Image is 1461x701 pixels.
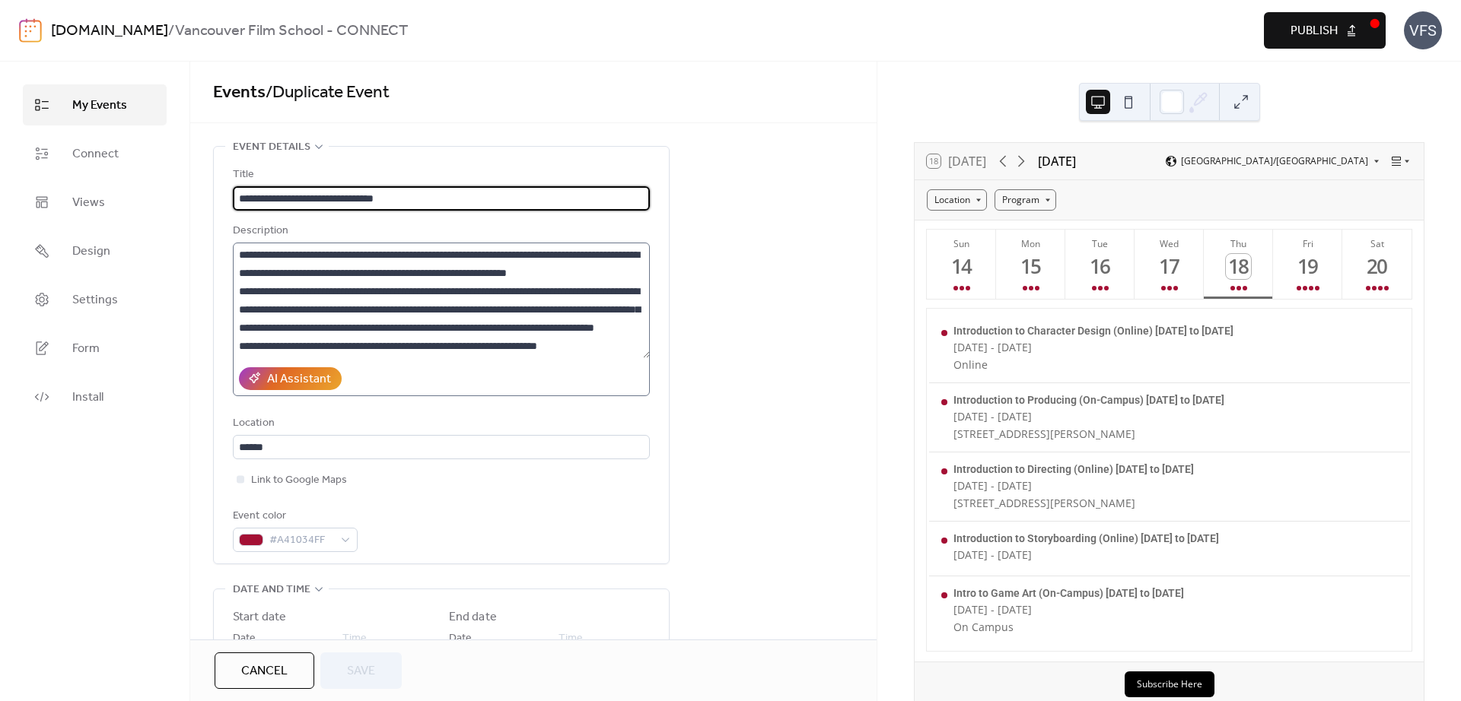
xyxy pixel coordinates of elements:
div: Sat [1347,237,1407,250]
span: Settings [72,291,118,309]
div: Event color [233,507,355,525]
button: Fri19 [1273,230,1342,299]
div: [DATE] - [DATE] [953,547,1219,562]
div: [DATE] - [DATE] [953,478,1194,493]
div: Mon [1001,237,1061,250]
div: 16 [1087,254,1112,279]
a: My Events [23,84,167,125]
span: Connect [72,145,119,163]
span: #A41034FF [269,531,333,550]
span: Form [72,340,100,358]
button: Wed17 [1135,230,1204,299]
a: Design [23,230,167,271]
span: Date [233,630,256,648]
div: AI Assistant [267,370,331,389]
div: 20 [1364,254,1389,279]
span: Date [449,630,472,648]
button: Tue16 [1065,230,1135,299]
div: 15 [1018,254,1043,279]
button: Mon15 [996,230,1065,299]
span: Publish [1291,22,1338,40]
div: Intro to Game Art (On-Campus) [DATE] to [DATE] [953,587,1184,599]
div: Fri [1278,237,1338,250]
a: Form [23,328,167,369]
span: Cancel [241,662,288,680]
div: Introduction to Producing (On-Campus) [DATE] to [DATE] [953,394,1224,406]
div: Thu [1208,237,1268,250]
div: 14 [949,254,974,279]
span: / Duplicate Event [266,76,390,109]
button: Sun14 [927,230,996,299]
div: On Campus [953,620,1184,634]
b: / [168,17,175,46]
a: Settings [23,279,167,320]
span: Time [342,630,367,648]
a: Views [23,182,167,223]
div: Introduction to Storyboarding (Online) [DATE] to [DATE] [953,532,1219,544]
div: Online [953,357,1233,372]
span: Design [72,243,110,261]
div: [DATE] - [DATE] [953,340,1233,354]
span: Install [72,389,103,407]
a: [DOMAIN_NAME] [51,17,168,46]
button: Subscribe Here [1125,671,1214,697]
span: Date and time [233,581,310,599]
div: 18 [1226,254,1251,279]
a: Connect [23,133,167,174]
button: Sat20 [1342,230,1412,299]
div: 17 [1157,254,1182,279]
span: [GEOGRAPHIC_DATA]/[GEOGRAPHIC_DATA] [1181,157,1368,166]
div: 19 [1295,254,1320,279]
div: Title [233,166,647,184]
a: Install [23,376,167,417]
span: Views [72,194,105,212]
div: [STREET_ADDRESS][PERSON_NAME] [953,496,1194,510]
div: [DATE] - [DATE] [953,602,1184,617]
button: AI Assistant [239,367,342,390]
span: Time [559,630,583,648]
div: [DATE] [1038,152,1076,170]
div: Location [233,414,647,433]
div: Sun [931,237,992,250]
div: VFS [1404,11,1442,49]
div: Tue [1070,237,1130,250]
div: End date [449,608,497,626]
div: [STREET_ADDRESS][PERSON_NAME] [953,427,1224,441]
button: Thu18 [1204,230,1273,299]
span: Link to Google Maps [251,471,347,490]
span: My Events [72,97,127,115]
div: Introduction to Character Design (Online) [DATE] to [DATE] [953,325,1233,337]
div: Start date [233,608,286,626]
div: [DATE] - [DATE] [953,409,1224,423]
div: Wed [1139,237,1199,250]
div: Introduction to Directing (Online) [DATE] to [DATE] [953,463,1194,475]
a: Events [213,76,266,109]
span: Event details [233,138,310,157]
div: Description [233,222,647,240]
img: logo [19,18,42,43]
button: Cancel [215,652,314,689]
button: Publish [1264,12,1386,49]
b: Vancouver Film School - CONNECT [175,17,408,46]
